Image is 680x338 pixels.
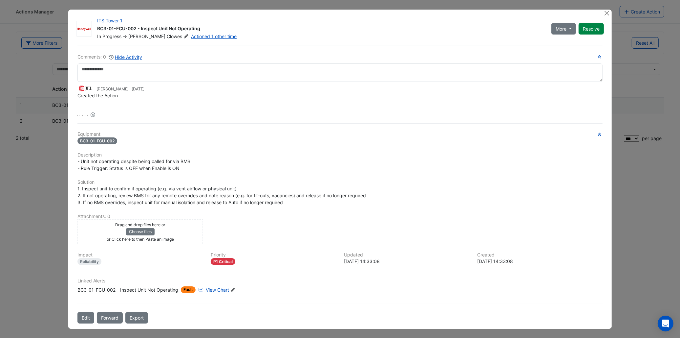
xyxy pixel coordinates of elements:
img: JLL Lendlease Commercial [77,85,94,92]
span: 2025-07-07 14:33:09 [132,86,144,91]
span: In Progress [97,34,121,39]
a: Actioned 1 other time [191,34,237,39]
small: or Click here to then Paste an image [107,237,174,242]
button: Choose files [126,228,155,235]
button: Hide Activity [109,53,142,61]
span: -> [123,34,127,39]
h6: Created [477,252,603,258]
a: ITS Tower 1 [97,18,122,23]
fa-icon: Reset [91,112,95,117]
a: Export [125,312,148,324]
span: Clowes [167,33,190,40]
span: Fault [181,286,196,293]
button: More [551,23,576,35]
h6: Priority [211,252,336,258]
span: 1. Inspect unit to confirm if operating (e.g. via vent airflow or physical unit) 2. If not operat... [77,186,366,205]
span: BC3-01-FCU-002 [77,137,117,144]
h6: Equipment [77,132,603,137]
button: Edit [77,312,94,324]
div: Reliability [77,258,101,265]
div: Comments: 0 [77,53,142,61]
span: [PERSON_NAME] [128,34,165,39]
span: More [556,25,566,32]
button: Resolve [579,23,604,35]
fa-icon: Edit Linked Alerts [230,288,235,293]
img: Honeywell [76,26,92,32]
div: BC3-01-FCU-002 - Inspect Unit Not Operating [97,25,543,33]
div: Open Intercom Messenger [658,316,673,331]
span: View Chart [206,287,229,293]
div: [DATE] 14:33:08 [344,258,469,265]
h6: Updated [344,252,469,258]
div: [DATE] 14:33:08 [477,258,603,265]
h6: Attachments: 0 [77,214,603,219]
div: P1 Critical [211,258,235,265]
h6: Solution [77,180,603,185]
small: Drag and drop files here or [115,222,165,227]
small: [PERSON_NAME] - [96,86,144,92]
button: Forward [97,312,123,324]
h6: Linked Alerts [77,278,603,284]
a: View Chart [197,286,229,293]
h6: Impact [77,252,203,258]
span: Created the Action [77,93,118,98]
div: BC3-01-FCU-002 - Inspect Unit Not Operating [77,286,178,293]
span: - Unit not operating despite being called for via BMS - Rule Trigger: Status is OFF when Enable i... [77,158,190,171]
h6: Description [77,152,603,158]
button: Close [604,10,610,16]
